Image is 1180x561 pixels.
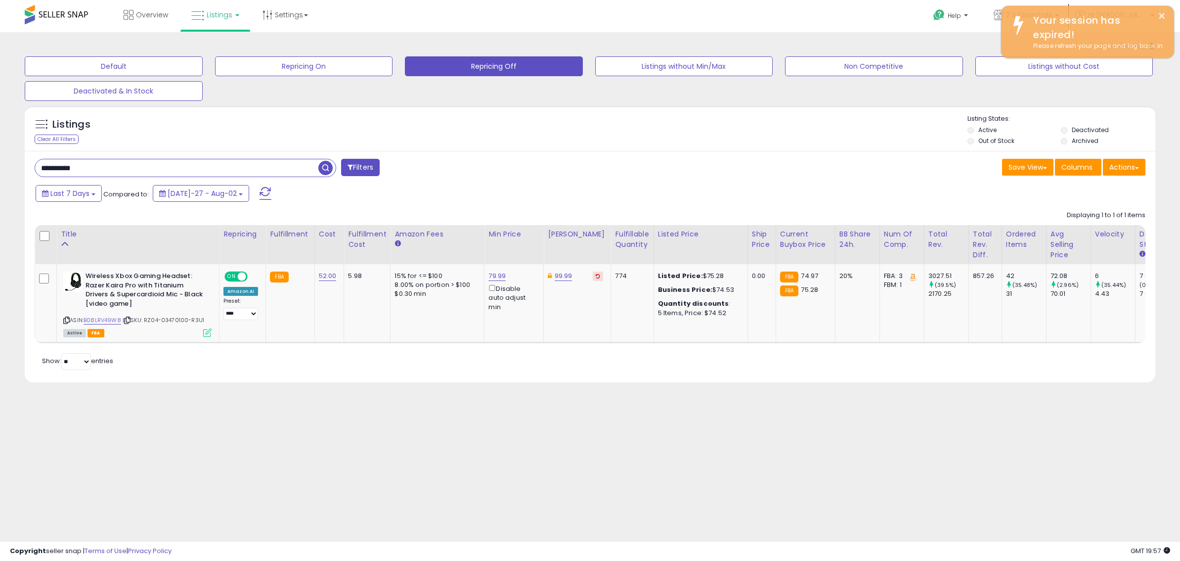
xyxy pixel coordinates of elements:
[780,272,798,282] small: FBA
[780,229,831,250] div: Current Buybox Price
[168,188,237,198] span: [DATE]-27 - Aug-02
[658,299,740,308] div: :
[1158,10,1166,22] button: ×
[42,356,113,366] span: Show: entries
[658,272,740,280] div: $75.28
[1006,272,1046,280] div: 42
[839,272,872,280] div: 20%
[555,271,572,281] a: 99.99
[1072,126,1109,134] label: Deactivated
[223,287,258,296] div: Amazon AI
[884,280,917,289] div: FBM: 1
[1067,211,1145,220] div: Displaying 1 to 1 of 1 items
[1139,281,1153,289] small: (0%)
[1012,281,1037,289] small: (35.48%)
[752,272,768,280] div: 0.00
[87,329,104,337] span: FBA
[35,135,79,144] div: Clear All Filters
[1057,281,1079,289] small: (2.96%)
[1006,229,1042,250] div: Ordered Items
[884,272,917,280] div: FBA: 3
[84,316,121,325] a: B08LRV49W8
[153,185,249,202] button: [DATE]-27 - Aug-02
[928,229,964,250] div: Total Rev.
[933,9,945,21] i: Get Help
[884,229,920,250] div: Num of Comp.
[967,114,1155,124] p: Listing States:
[839,229,875,250] div: BB Share 24h.
[341,159,380,176] button: Filters
[1061,162,1093,172] span: Columns
[1026,13,1167,42] div: Your session has expired!
[925,1,978,32] a: Help
[394,280,477,289] div: 8.00% on portion > $100
[1050,272,1091,280] div: 72.08
[63,272,83,291] img: 41mgtzxhvtL._SL40_.jpg
[1139,272,1180,280] div: 7 (100%)
[975,56,1153,76] button: Listings without Cost
[595,56,773,76] button: Listings without Min/Max
[1026,42,1167,51] div: Please refresh your page and log back in
[61,229,215,239] div: Title
[1072,137,1098,145] label: Archived
[394,289,477,298] div: $0.30 min
[1050,289,1091,298] div: 70.01
[103,189,149,199] span: Compared to:
[615,229,649,250] div: Fulfillable Quantity
[319,229,340,239] div: Cost
[928,272,968,280] div: 3027.51
[394,229,480,239] div: Amazon Fees
[488,229,539,239] div: Min Price
[63,272,212,336] div: ASIN:
[50,188,89,198] span: Last 7 Days
[394,239,400,248] small: Amazon Fees.
[136,10,168,20] span: Overview
[319,271,337,281] a: 52.00
[948,11,961,20] span: Help
[615,272,646,280] div: 774
[1095,229,1131,239] div: Velocity
[123,316,204,324] span: | SKU: RZ04-03470100-R3U1
[785,56,963,76] button: Non Competitive
[25,56,203,76] button: Default
[1095,289,1135,298] div: 4.43
[394,272,477,280] div: 15% for <= $100
[1006,289,1046,298] div: 31
[223,298,258,320] div: Preset:
[780,285,798,296] small: FBA
[801,285,818,294] span: 75.28
[1095,272,1135,280] div: 6
[63,329,86,337] span: All listings currently available for purchase on Amazon
[1055,159,1101,176] button: Columns
[348,229,386,250] div: Fulfillment Cost
[270,229,310,239] div: Fulfillment
[270,272,288,282] small: FBA
[935,281,956,289] small: (39.5%)
[1101,281,1126,289] small: (35.44%)
[488,283,536,312] div: Disable auto adjust min
[348,272,383,280] div: 5.98
[36,185,102,202] button: Last 7 Days
[52,118,90,132] h5: Listings
[246,273,262,281] span: OFF
[973,272,994,280] div: 857.26
[1139,250,1145,259] small: Days In Stock.
[25,81,203,101] button: Deactivated & In Stock
[225,273,238,281] span: ON
[1139,229,1176,250] div: Days In Stock
[405,56,583,76] button: Repricing Off
[658,271,703,280] b: Listed Price:
[1139,289,1180,298] div: 7 (100%)
[658,309,740,318] div: 5 Items, Price: $74.52
[928,289,968,298] div: 2170.25
[488,271,506,281] a: 79.99
[1103,159,1145,176] button: Actions
[658,299,729,308] b: Quantity discounts
[978,126,997,134] label: Active
[1050,229,1087,260] div: Avg Selling Price
[215,56,393,76] button: Repricing On
[978,137,1014,145] label: Out of Stock
[1002,159,1053,176] button: Save View
[658,229,743,239] div: Listed Price
[658,285,712,294] b: Business Price:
